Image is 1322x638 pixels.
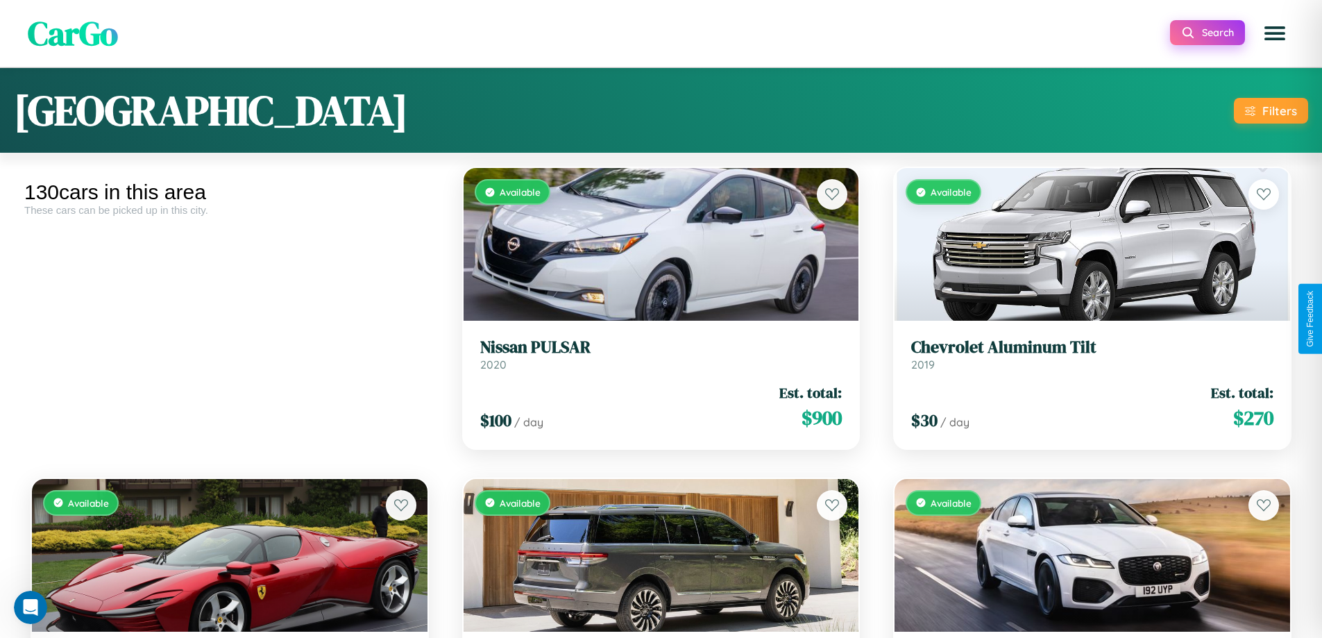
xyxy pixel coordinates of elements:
[480,337,842,358] h3: Nissan PULSAR
[514,415,543,429] span: / day
[1262,103,1297,118] div: Filters
[14,82,408,139] h1: [GEOGRAPHIC_DATA]
[779,383,842,403] span: Est. total:
[931,497,972,509] span: Available
[1170,20,1245,45] button: Search
[1233,404,1273,432] span: $ 270
[500,497,541,509] span: Available
[24,204,435,216] div: These cars can be picked up in this city.
[940,415,969,429] span: / day
[480,358,507,371] span: 2020
[1202,26,1234,39] span: Search
[480,337,842,371] a: Nissan PULSAR2020
[1255,14,1294,53] button: Open menu
[911,409,938,432] span: $ 30
[1305,291,1315,347] div: Give Feedback
[68,497,109,509] span: Available
[14,591,47,624] iframe: Intercom live chat
[931,186,972,198] span: Available
[500,186,541,198] span: Available
[911,337,1273,371] a: Chevrolet Aluminum Tilt2019
[28,10,118,56] span: CarGo
[1211,383,1273,403] span: Est. total:
[911,337,1273,358] h3: Chevrolet Aluminum Tilt
[911,358,935,371] span: 2019
[1234,98,1308,124] button: Filters
[802,404,842,432] span: $ 900
[480,409,511,432] span: $ 100
[24,181,435,204] div: 130 cars in this area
